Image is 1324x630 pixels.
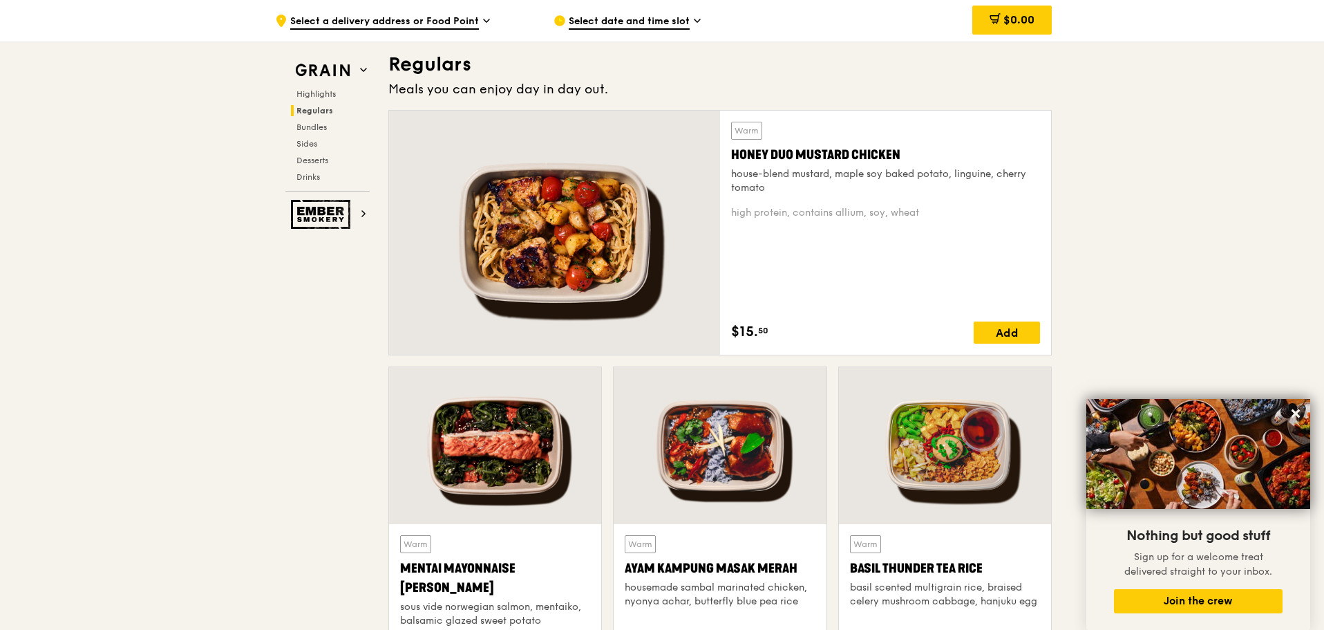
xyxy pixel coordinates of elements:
[296,139,317,149] span: Sides
[1114,589,1283,613] button: Join the crew
[296,156,328,165] span: Desserts
[1285,402,1307,425] button: Close
[625,581,815,609] div: housemade sambal marinated chicken, nyonya achar, butterfly blue pea rice
[731,145,1040,165] div: Honey Duo Mustard Chicken
[974,322,1040,344] div: Add
[388,52,1052,77] h3: Regulars
[625,535,656,553] div: Warm
[388,80,1052,99] div: Meals you can enjoy day in day out.
[400,535,431,553] div: Warm
[731,206,1040,220] div: high protein, contains allium, soy, wheat
[731,322,758,342] span: $15.
[296,106,333,115] span: Regulars
[290,15,479,30] span: Select a delivery address or Food Point
[850,535,881,553] div: Warm
[1124,551,1272,577] span: Sign up for a welcome treat delivered straight to your inbox.
[400,600,590,628] div: sous vide norwegian salmon, mentaiko, balsamic glazed sweet potato
[758,325,768,336] span: 50
[731,167,1040,195] div: house-blend mustard, maple soy baked potato, linguine, cherry tomato
[850,559,1040,578] div: Basil Thunder Tea Rice
[291,200,354,229] img: Ember Smokery web logo
[400,559,590,597] div: Mentai Mayonnaise [PERSON_NAME]
[850,581,1040,609] div: basil scented multigrain rice, braised celery mushroom cabbage, hanjuku egg
[731,122,762,140] div: Warm
[1086,399,1310,509] img: DSC07876-Edit02-Large.jpeg
[1003,13,1034,26] span: $0.00
[296,172,320,182] span: Drinks
[625,559,815,578] div: Ayam Kampung Masak Merah
[296,89,336,99] span: Highlights
[291,58,354,83] img: Grain web logo
[569,15,690,30] span: Select date and time slot
[1126,528,1270,544] span: Nothing but good stuff
[296,122,327,132] span: Bundles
